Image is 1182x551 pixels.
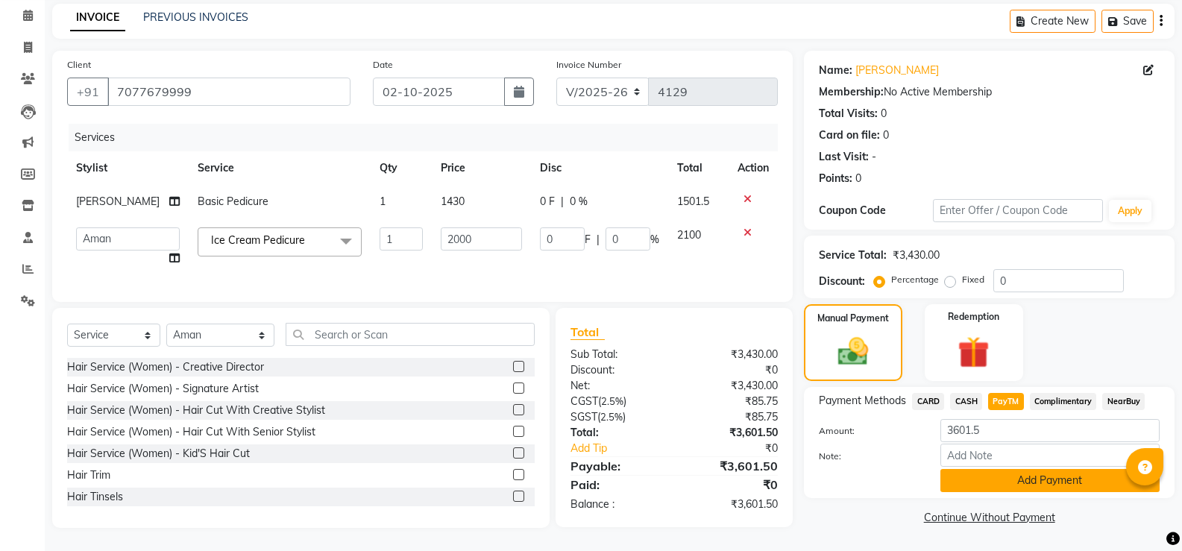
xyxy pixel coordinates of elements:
[70,4,125,31] a: INVOICE
[559,362,674,378] div: Discount:
[950,393,982,410] span: CASH
[559,457,674,475] div: Payable:
[69,124,789,151] div: Services
[559,394,674,409] div: ( )
[67,381,259,397] div: Hair Service (Women) - Signature Artist
[674,457,789,475] div: ₹3,601.50
[1030,393,1097,410] span: Complimentary
[808,450,928,463] label: Note:
[891,273,939,286] label: Percentage
[67,359,264,375] div: Hair Service (Women) - Creative Director
[872,149,876,165] div: -
[570,394,598,408] span: CGST
[67,424,315,440] div: Hair Service (Women) - Hair Cut With Senior Stylist
[373,58,393,72] label: Date
[881,106,887,122] div: 0
[940,469,1160,492] button: Add Payment
[729,151,778,185] th: Action
[883,127,889,143] div: 0
[1109,200,1151,222] button: Apply
[819,106,878,122] div: Total Visits:
[559,497,674,512] div: Balance :
[674,347,789,362] div: ₹3,430.00
[893,248,940,263] div: ₹3,430.00
[674,497,789,512] div: ₹3,601.50
[540,194,555,210] span: 0 F
[559,441,694,456] a: Add Tip
[819,149,869,165] div: Last Visit:
[67,151,189,185] th: Stylist
[1010,10,1095,33] button: Create New
[570,194,588,210] span: 0 %
[819,84,884,100] div: Membership:
[67,446,250,462] div: Hair Service (Women) - Kid'S Hair Cut
[1102,393,1145,410] span: NearBuy
[559,378,674,394] div: Net:
[940,419,1160,442] input: Amount
[819,84,1160,100] div: No Active Membership
[597,232,600,248] span: |
[67,58,91,72] label: Client
[829,334,878,369] img: _cash.svg
[559,476,674,494] div: Paid:
[371,151,432,185] th: Qty
[556,58,621,72] label: Invoice Number
[601,395,623,407] span: 2.5%
[559,425,674,441] div: Total:
[668,151,729,185] th: Total
[808,424,928,438] label: Amount:
[677,228,701,242] span: 2100
[819,127,880,143] div: Card on file:
[807,510,1172,526] a: Continue Without Payment
[948,333,999,372] img: _gift.svg
[855,63,939,78] a: [PERSON_NAME]
[559,409,674,425] div: ( )
[211,233,305,247] span: Ice Cream Pedicure
[817,312,889,325] label: Manual Payment
[305,233,312,247] a: x
[198,195,268,208] span: Basic Pedicure
[189,151,371,185] th: Service
[1101,10,1154,33] button: Save
[67,489,123,505] div: Hair Tinsels
[674,394,789,409] div: ₹85.75
[143,10,248,24] a: PREVIOUS INVOICES
[674,378,789,394] div: ₹3,430.00
[988,393,1024,410] span: PayTM
[694,441,789,456] div: ₹0
[674,362,789,378] div: ₹0
[674,476,789,494] div: ₹0
[76,195,160,208] span: [PERSON_NAME]
[380,195,386,208] span: 1
[940,444,1160,467] input: Add Note
[531,151,668,185] th: Disc
[933,199,1103,222] input: Enter Offer / Coupon Code
[819,63,852,78] div: Name:
[559,347,674,362] div: Sub Total:
[107,78,350,106] input: Search by Name/Mobile/Email/Code
[286,323,535,346] input: Search or Scan
[600,411,623,423] span: 2.5%
[819,248,887,263] div: Service Total:
[855,171,861,186] div: 0
[432,151,531,185] th: Price
[561,194,564,210] span: |
[674,409,789,425] div: ₹85.75
[650,232,659,248] span: %
[674,425,789,441] div: ₹3,601.50
[948,310,999,324] label: Redemption
[67,78,109,106] button: +91
[819,393,906,409] span: Payment Methods
[912,393,944,410] span: CARD
[819,203,932,218] div: Coupon Code
[67,467,110,483] div: Hair Trim
[570,410,597,424] span: SGST
[441,195,465,208] span: 1430
[570,324,605,340] span: Total
[67,403,325,418] div: Hair Service (Women) - Hair Cut With Creative Stylist
[962,273,984,286] label: Fixed
[819,171,852,186] div: Points:
[677,195,709,208] span: 1501.5
[585,232,591,248] span: F
[819,274,865,289] div: Discount:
